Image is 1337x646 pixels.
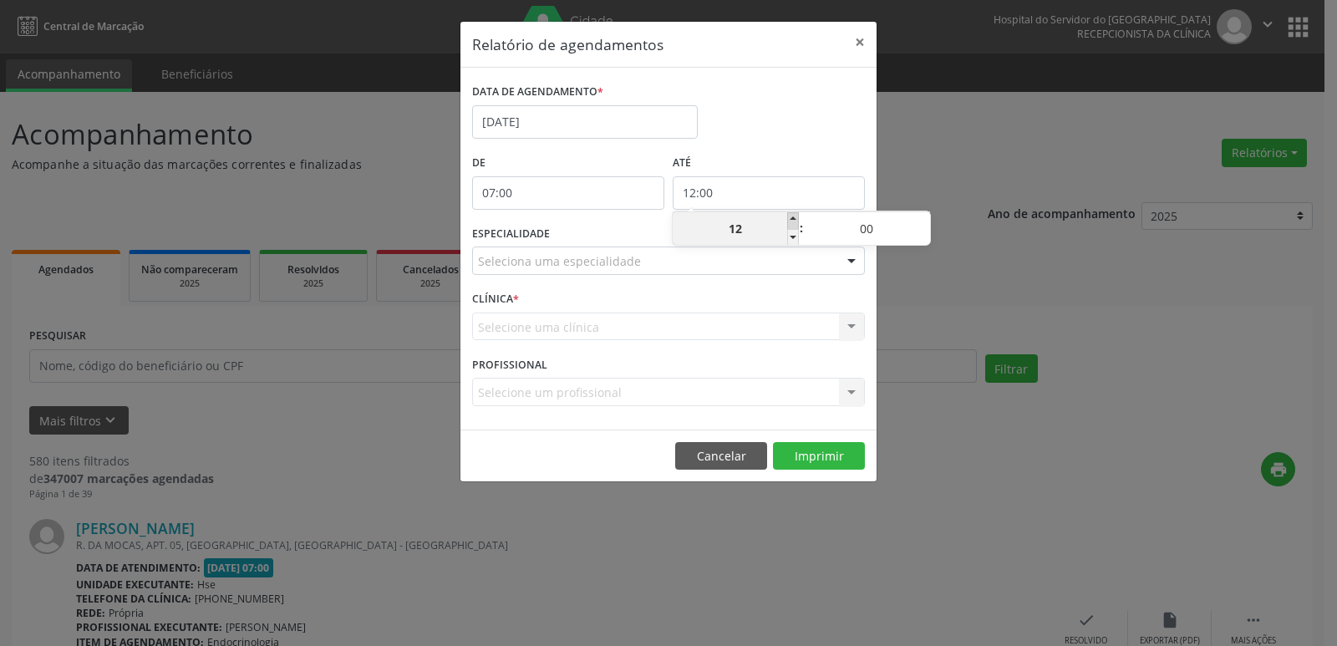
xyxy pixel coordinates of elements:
label: PROFISSIONAL [472,352,547,378]
button: Cancelar [675,442,767,471]
label: CLÍNICA [472,287,519,313]
label: ESPECIALIDADE [472,221,550,247]
span: : [799,211,804,245]
button: Close [843,22,877,63]
input: Selecione uma data ou intervalo [472,105,698,139]
input: Hour [673,212,799,246]
label: DATA DE AGENDAMENTO [472,79,603,105]
span: Seleciona uma especialidade [478,252,641,270]
h5: Relatório de agendamentos [472,33,663,55]
input: Minute [804,212,930,246]
label: ATÉ [673,150,865,176]
label: De [472,150,664,176]
input: Selecione o horário inicial [472,176,664,210]
input: Selecione o horário final [673,176,865,210]
button: Imprimir [773,442,865,471]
